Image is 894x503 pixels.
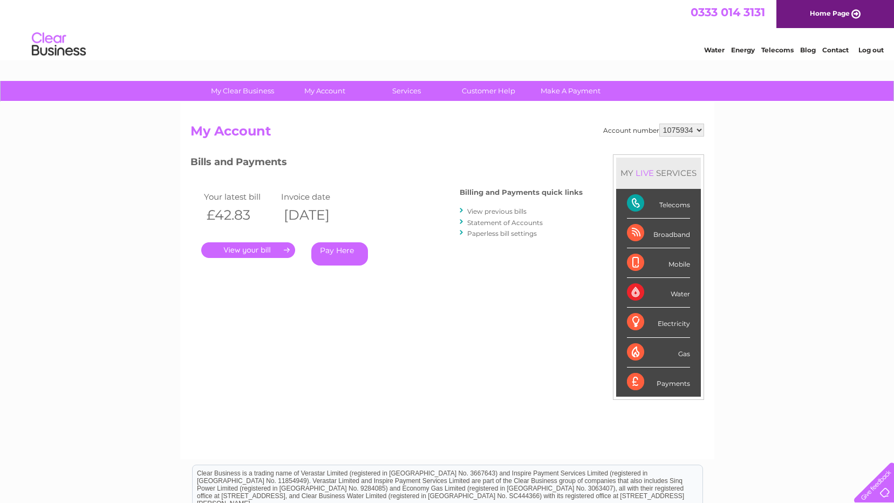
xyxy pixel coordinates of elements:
div: LIVE [633,168,656,178]
a: 0333 014 3131 [691,5,765,19]
div: Mobile [627,248,690,278]
div: Water [627,278,690,308]
a: Paperless bill settings [467,229,537,237]
a: Energy [731,46,755,54]
div: Telecoms [627,189,690,219]
h3: Bills and Payments [190,154,583,173]
th: [DATE] [278,204,356,226]
th: £42.83 [201,204,279,226]
a: Water [704,46,725,54]
div: MY SERVICES [616,158,701,188]
a: My Clear Business [198,81,287,101]
img: logo.png [31,28,86,61]
a: Pay Here [311,242,368,266]
td: Invoice date [278,189,356,204]
h4: Billing and Payments quick links [460,188,583,196]
h2: My Account [190,124,704,144]
a: Services [362,81,451,101]
a: View previous bills [467,207,527,215]
a: Log out [858,46,884,54]
div: Clear Business is a trading name of Verastar Limited (registered in [GEOGRAPHIC_DATA] No. 3667643... [193,6,702,52]
a: Statement of Accounts [467,219,543,227]
a: Make A Payment [526,81,615,101]
div: Electricity [627,308,690,337]
a: Telecoms [761,46,794,54]
td: Your latest bill [201,189,279,204]
a: Contact [822,46,849,54]
a: Customer Help [444,81,533,101]
div: Broadband [627,219,690,248]
div: Gas [627,338,690,368]
a: Blog [800,46,816,54]
div: Account number [603,124,704,137]
a: My Account [280,81,369,101]
a: . [201,242,295,258]
div: Payments [627,368,690,397]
